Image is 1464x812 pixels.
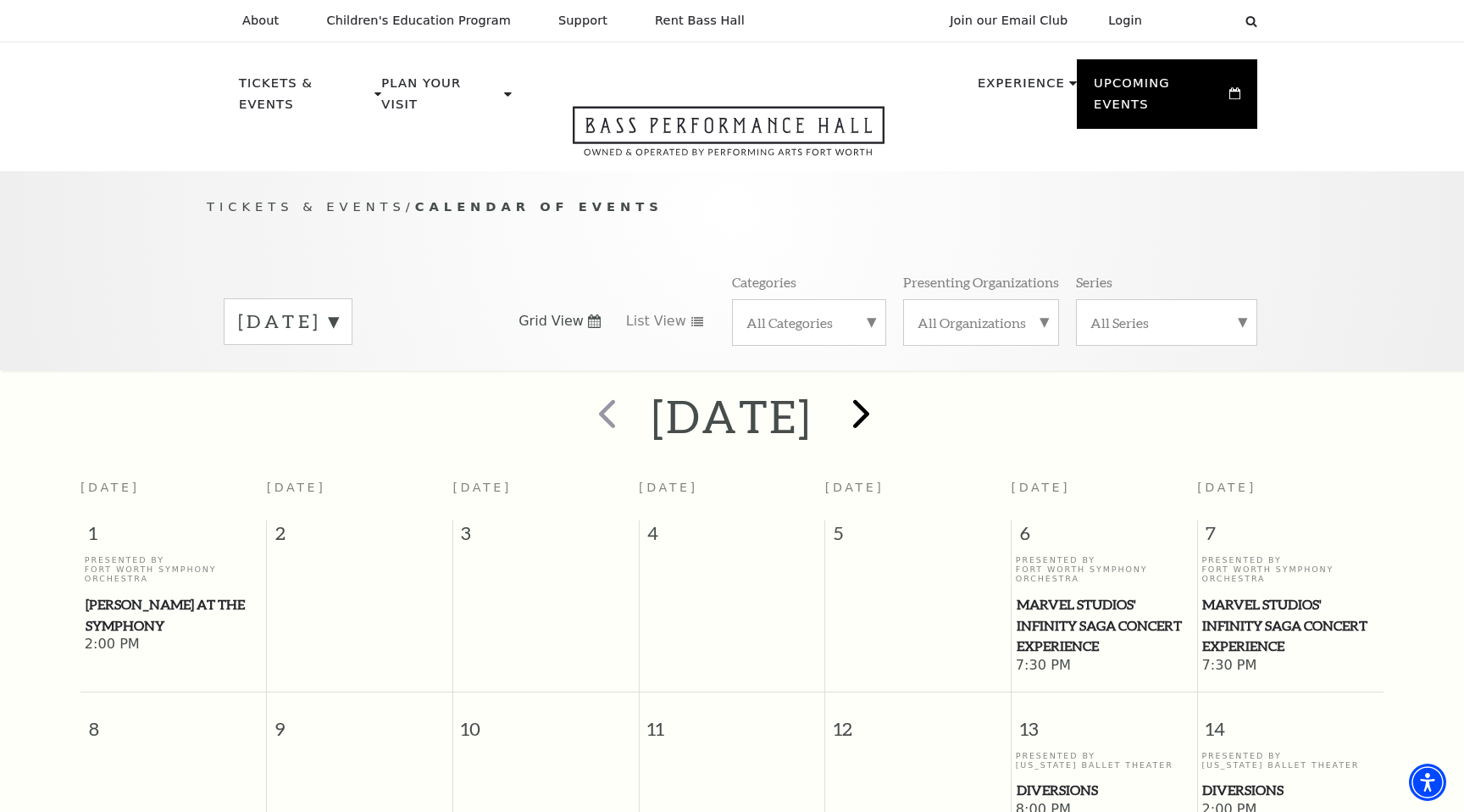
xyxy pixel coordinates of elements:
[326,14,511,28] p: Children's Education Program
[453,520,639,554] span: 3
[1198,520,1384,554] span: 7
[1201,555,1379,584] p: Presented By Fort Worth Symphony Orchestra
[825,520,1011,554] span: 5
[746,314,872,331] label: All Categories
[267,692,452,751] span: 9
[452,481,512,494] span: [DATE]
[640,692,825,751] span: 11
[453,692,639,751] span: 10
[1016,751,1193,770] p: Presented By [US_STATE] Ballet Theater
[239,73,370,125] p: Tickets & Events
[1017,594,1192,657] span: Marvel Studios' Infinity Saga Concert Experience
[518,312,584,331] span: Grid View
[1017,780,1192,801] span: Diversions
[825,692,1011,751] span: 12
[1090,314,1243,331] label: All Series
[512,106,945,171] a: Open this option
[1094,73,1225,125] p: Upcoming Events
[978,73,1065,103] p: Experience
[1197,481,1256,494] span: [DATE]
[1016,555,1193,584] p: Presented By Fort Worth Symphony Orchestra
[1012,692,1197,751] span: 13
[1202,594,1378,657] span: Marvel Studios' Infinity Saga Concert Experience
[829,387,890,447] button: next
[1201,657,1379,676] span: 7:30 PM
[574,387,635,447] button: prev
[1202,780,1378,801] span: Diversions
[85,636,263,654] span: 2:00 PM
[415,199,663,214] span: Calendar of Events
[1409,764,1446,801] div: Accessibility Menu
[558,14,607,28] p: Support
[918,314,1045,331] label: All Organizations
[80,520,266,554] span: 1
[85,594,263,636] a: Shakespeare at the Symphony
[1016,780,1193,801] a: Diversions
[1076,273,1112,291] p: Series
[732,273,796,291] p: Categories
[207,197,1257,218] p: /
[1016,594,1193,657] a: Marvel Studios' Infinity Saga Concert Experience
[903,273,1059,291] p: Presenting Organizations
[267,520,452,554] span: 2
[825,481,884,494] span: [DATE]
[640,520,825,554] span: 4
[207,199,406,214] span: Tickets & Events
[1169,13,1229,29] select: Select:
[1201,780,1379,801] a: Diversions
[655,14,745,28] p: Rent Bass Hall
[1201,751,1379,770] p: Presented By [US_STATE] Ballet Theater
[381,73,500,125] p: Plan Your Visit
[86,594,262,636] span: [PERSON_NAME] at the Symphony
[1198,692,1384,751] span: 14
[267,481,326,494] span: [DATE]
[626,312,686,331] span: List View
[80,481,140,494] span: [DATE]
[238,309,338,335] label: [DATE]
[242,14,279,28] p: About
[639,481,698,494] span: [DATE]
[80,692,266,751] span: 8
[1012,520,1197,554] span: 6
[1201,594,1379,657] a: Marvel Studios' Infinity Saga Concert Experience
[652,389,812,443] h2: [DATE]
[85,555,263,584] p: Presented By Fort Worth Symphony Orchestra
[1012,481,1071,494] span: [DATE]
[1016,657,1193,676] span: 7:30 PM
